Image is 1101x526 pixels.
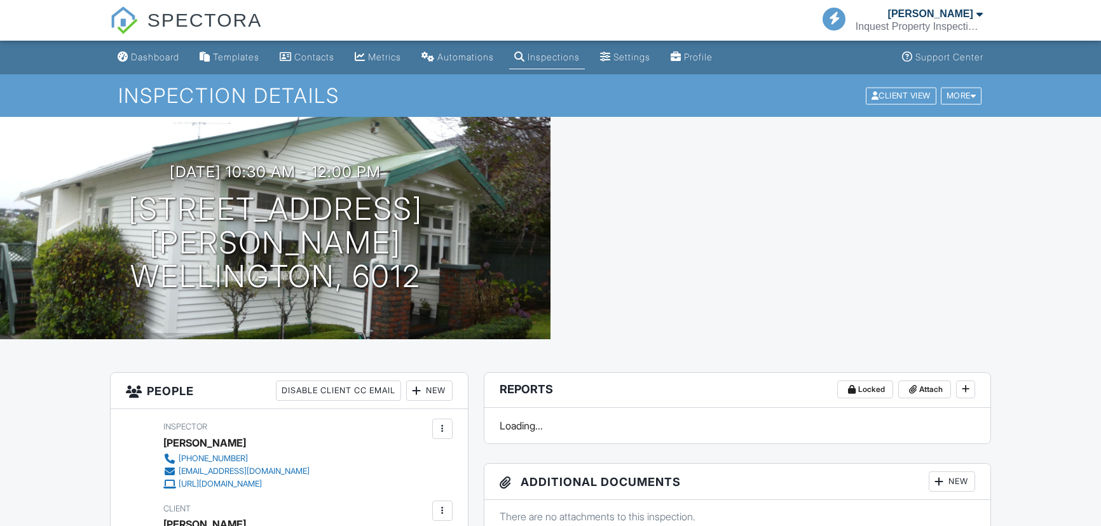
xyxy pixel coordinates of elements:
[113,46,184,69] a: Dashboard
[528,51,580,62] div: Inspections
[500,509,975,523] p: There are no attachments to this inspection.
[20,192,530,293] h1: [STREET_ADDRESS][PERSON_NAME] Wellington, 6012
[163,452,310,465] a: [PHONE_NUMBER]
[213,51,259,62] div: Templates
[856,20,983,33] div: Inquest Property Inspections
[437,51,494,62] div: Automations
[484,464,990,500] h3: Additional Documents
[179,454,248,464] div: [PHONE_NUMBER]
[163,504,191,513] span: Client
[111,373,467,409] h3: People
[163,433,246,452] div: [PERSON_NAME]
[294,51,334,62] div: Contacts
[406,381,453,401] div: New
[866,87,936,104] div: Client View
[368,51,401,62] div: Metrics
[275,46,339,69] a: Contacts
[195,46,264,69] a: Templates
[684,51,713,62] div: Profile
[276,381,401,401] div: Disable Client CC Email
[147,6,263,33] span: SPECTORA
[865,90,940,100] a: Client View
[110,6,138,34] img: The Best Home Inspection Software - Spectora
[170,163,381,180] h3: [DATE] 10:30 am - 12:00 pm
[897,46,988,69] a: Support Center
[163,465,310,478] a: [EMAIL_ADDRESS][DOMAIN_NAME]
[416,46,499,69] a: Automations (Basic)
[613,51,650,62] div: Settings
[915,51,983,62] div: Support Center
[888,8,973,20] div: [PERSON_NAME]
[179,466,310,476] div: [EMAIL_ADDRESS][DOMAIN_NAME]
[179,479,262,489] div: [URL][DOMAIN_NAME]
[509,46,585,69] a: Inspections
[110,19,262,43] a: SPECTORA
[666,46,718,69] a: Company Profile
[941,87,982,104] div: More
[163,478,310,490] a: [URL][DOMAIN_NAME]
[595,46,655,69] a: Settings
[131,51,179,62] div: Dashboard
[350,46,406,69] a: Metrics
[118,84,983,107] h1: Inspection Details
[929,471,975,492] div: New
[163,422,207,431] span: Inspector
